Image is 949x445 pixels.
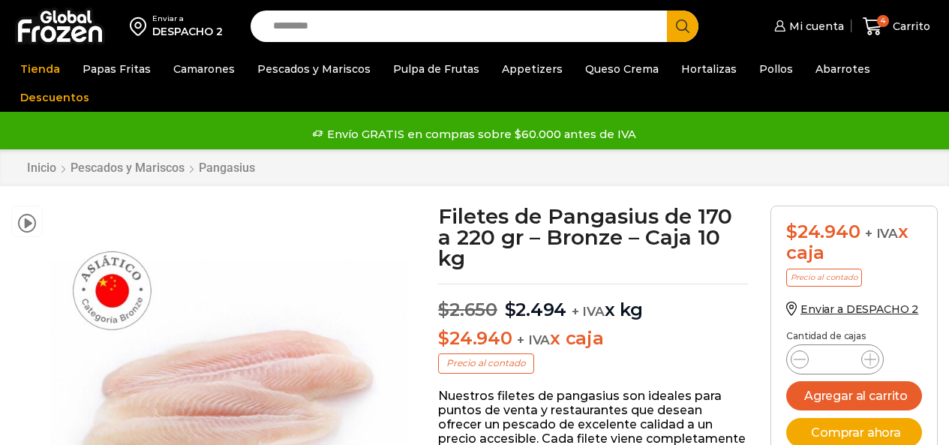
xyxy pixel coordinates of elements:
bdi: 24.940 [438,327,512,349]
a: Tienda [13,55,68,83]
button: Agregar al carrito [786,381,922,410]
a: Enviar a DESPACHO 2 [786,302,918,316]
a: Appetizers [494,55,570,83]
span: + IVA [517,332,550,347]
button: Search button [667,11,698,42]
a: Camarones [166,55,242,83]
div: DESPACHO 2 [152,24,223,39]
span: + IVA [572,304,605,319]
p: Cantidad de cajas [786,331,922,341]
bdi: 24.940 [786,221,860,242]
span: $ [505,299,516,320]
p: x caja [438,328,748,350]
a: Papas Fritas [75,55,158,83]
a: Pangasius [198,161,256,175]
span: 4 [877,15,889,27]
span: Enviar a DESPACHO 2 [800,302,918,316]
a: Pescados y Mariscos [250,55,378,83]
a: Inicio [26,161,57,175]
a: Pulpa de Frutas [386,55,487,83]
a: Descuentos [13,83,97,112]
bdi: 2.494 [505,299,567,320]
div: Enviar a [152,14,223,24]
span: + IVA [865,226,898,241]
p: Precio al contado [786,269,862,287]
span: Carrito [889,19,930,34]
input: Product quantity [821,349,849,370]
a: Queso Crema [578,55,666,83]
a: Abarrotes [808,55,878,83]
a: Pescados y Mariscos [70,161,185,175]
a: Pollos [752,55,800,83]
a: Hortalizas [674,55,744,83]
span: $ [786,221,797,242]
a: 4 Carrito [859,9,934,44]
p: Precio al contado [438,353,534,373]
nav: Breadcrumb [26,161,256,175]
span: $ [438,299,449,320]
div: x caja [786,221,922,265]
a: Mi cuenta [770,11,844,41]
img: address-field-icon.svg [130,14,152,39]
span: $ [438,327,449,349]
h1: Filetes de Pangasius de 170 a 220 gr – Bronze – Caja 10 kg [438,206,748,269]
p: x kg [438,284,748,321]
span: Mi cuenta [785,19,844,34]
bdi: 2.650 [438,299,497,320]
